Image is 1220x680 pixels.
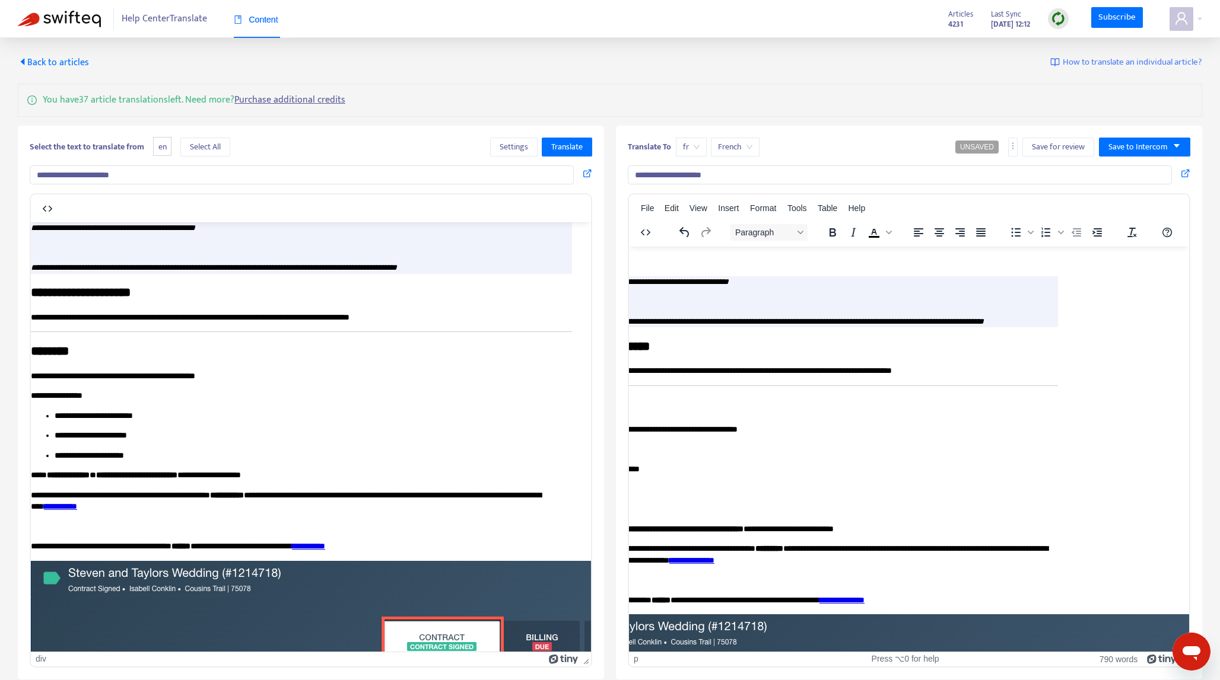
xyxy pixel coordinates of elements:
span: Paragraph [735,228,793,237]
div: p [634,654,638,664]
a: How to translate an individual article? [1050,56,1202,69]
span: caret-down [1173,142,1181,150]
button: Clear formatting [1122,224,1142,241]
span: File [641,203,655,213]
button: Translate [542,138,592,157]
p: You have 37 article translations left. Need more? [43,93,345,107]
button: Justify [971,224,991,241]
button: Block Paragraph [730,224,808,241]
button: Increase indent [1087,224,1107,241]
span: Settings [500,141,528,154]
div: Numbered list [1036,224,1066,241]
button: Help [1157,224,1177,241]
span: Content [234,15,278,24]
span: Help Center Translate [122,8,207,30]
button: Decrease indent [1066,224,1086,241]
span: more [1009,142,1017,150]
span: en [153,137,171,157]
span: Articles [948,8,973,21]
a: Subscribe [1091,7,1143,28]
span: UNSAVED [960,143,994,151]
span: Insert [718,203,739,213]
span: book [234,15,242,24]
b: Select the text to translate from [30,140,144,154]
b: Translate To [628,140,671,154]
button: 790 words [1100,654,1138,664]
span: French [718,138,752,156]
img: Swifteq [18,11,101,27]
span: Save to Intercom [1108,141,1168,154]
span: Edit [665,203,679,213]
span: Back to articles [18,55,89,71]
iframe: Button to launch messaging window [1173,633,1211,671]
div: Text color Black [864,224,894,241]
button: Settings [490,138,538,157]
span: Last Sync [991,8,1021,21]
span: View [690,203,707,213]
span: Tools [787,203,807,213]
button: Select All [180,138,230,157]
button: Undo [675,224,695,241]
span: Save for review [1032,141,1085,154]
span: Format [750,203,776,213]
button: Italic [843,224,863,241]
div: Press ⌥0 for help [815,654,996,664]
button: Align right [950,224,970,241]
button: Save for review [1022,138,1094,157]
div: Bullet list [1006,224,1035,241]
img: image-link [1050,58,1060,67]
button: Save to Intercomcaret-down [1099,138,1190,157]
span: fr [683,138,700,156]
span: caret-left [18,57,27,66]
div: Press the Up and Down arrow keys to resize the editor. [579,652,591,666]
span: How to translate an individual article? [1063,56,1202,69]
button: Redo [695,224,716,241]
span: Help [848,203,865,213]
button: Align center [929,224,949,241]
span: Table [818,203,837,213]
button: more [1008,138,1018,157]
iframe: Rich Text Area [629,247,1189,652]
button: Bold [822,224,843,241]
span: Select All [190,141,221,154]
a: Purchase additional credits [234,92,345,108]
img: sync.dc5367851b00ba804db3.png [1051,11,1066,26]
span: user [1174,11,1189,25]
strong: [DATE] 12:12 [991,18,1030,31]
strong: 4231 [948,18,963,31]
span: Translate [551,141,583,154]
button: Align left [908,224,929,241]
div: div [36,654,46,664]
span: info-circle [27,93,37,105]
a: Powered by Tiny [1147,654,1177,663]
a: Powered by Tiny [549,654,579,663]
iframe: Rich Text Area [31,222,591,652]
